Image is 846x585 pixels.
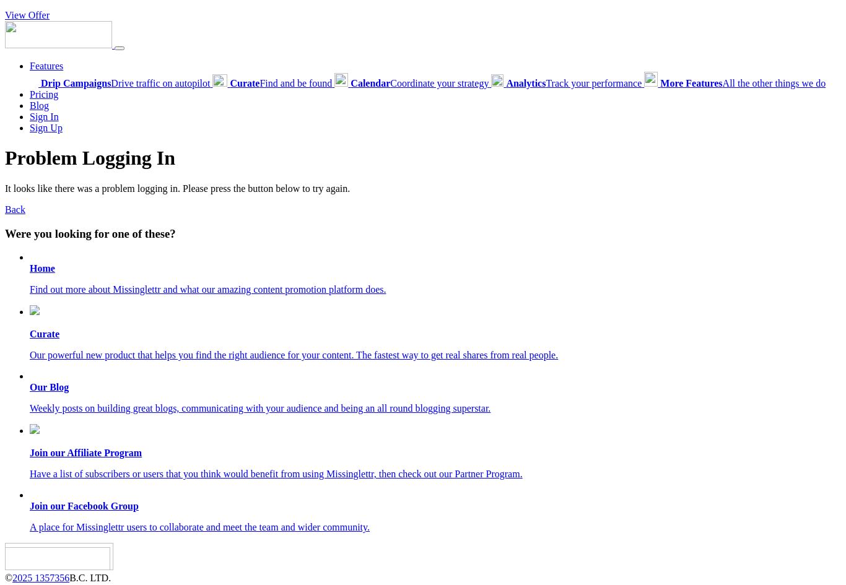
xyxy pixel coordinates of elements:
[644,78,826,89] a: More FeaturesAll the other things we do
[230,78,332,89] span: Find and be found
[30,448,142,458] b: Join our Affiliate Program
[30,111,59,122] a: Sign In
[30,382,841,414] a: Our Blog Weekly posts on building great blogs, communicating with your audience and being an all ...
[30,305,841,361] a: Curate Our powerful new product that helps you find the right audience for your content. The fast...
[41,78,111,89] b: Drip Campaigns
[41,78,210,89] span: Drive traffic on autopilot
[30,284,841,295] p: Find out more about Missinglettr and what our amazing content promotion platform does.
[491,78,644,89] a: AnalyticsTrack your performance
[334,78,491,89] a: CalendarCoordinate your strategy
[30,469,841,480] p: Have a list of subscribers or users that you think would benefit from using Missinglettr, then ch...
[5,147,841,170] h1: Problem Logging In
[30,350,841,361] p: Our powerful new product that helps you find the right audience for your content. The fastest way...
[30,424,841,480] a: Join our Affiliate Program Have a list of subscribers or users that you think would benefit from ...
[30,329,59,339] b: Curate
[506,78,546,89] b: Analytics
[30,501,841,533] a: Join our Facebook Group A place for Missinglettr users to collaborate and meet the team and wider...
[30,123,63,133] a: Sign Up
[30,78,212,89] a: Drip CampaignsDrive traffic on autopilot
[30,72,841,89] div: Features
[660,78,826,89] span: All the other things we do
[12,573,69,583] a: 2025 1357356
[351,78,489,89] span: Coordinate your strategy
[30,382,69,392] b: Our Blog
[30,305,40,315] img: curate.png
[30,424,40,434] img: revenue.png
[30,263,55,274] b: Home
[30,100,49,111] a: Blog
[30,403,841,414] p: Weekly posts on building great blogs, communicating with your audience and being an all round blo...
[30,522,841,533] p: A place for Missinglettr users to collaborate and meet the team and wider community.
[5,547,110,570] img: Missinglettr - Social Media Marketing for content focused teams | Product Hunt
[660,78,722,89] b: More Features
[30,501,139,511] b: Join our Facebook Group
[30,89,58,100] a: Pricing
[30,61,63,71] a: Features
[212,78,334,89] a: CurateFind and be found
[230,78,259,89] b: Curate
[5,10,50,20] a: View Offer
[5,543,841,584] div: © B.C. LTD.
[30,263,841,295] a: Home Find out more about Missinglettr and what our amazing content promotion platform does.
[115,46,124,50] button: Menu
[5,227,841,241] h3: Were you looking for one of these?
[5,204,25,215] a: Back
[506,78,642,89] span: Track your performance
[351,78,390,89] b: Calendar
[5,183,841,194] p: It looks like there was a problem logging in. Please press the button below to try again.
